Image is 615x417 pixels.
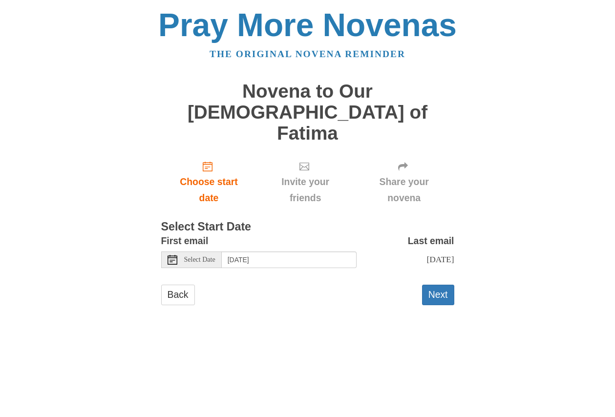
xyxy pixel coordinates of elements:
h1: Novena to Our [DEMOGRAPHIC_DATA] of Fatima [161,81,454,144]
span: Share your novena [364,174,445,206]
div: Click "Next" to confirm your start date first. [354,153,454,211]
span: Choose start date [171,174,247,206]
label: First email [161,233,209,249]
label: Last email [408,233,454,249]
button: Next [422,285,454,305]
a: Pray More Novenas [158,7,457,43]
a: Choose start date [161,153,257,211]
a: The original novena reminder [210,49,405,59]
span: Invite your friends [266,174,344,206]
span: Select Date [184,256,215,263]
a: Back [161,285,195,305]
div: Click "Next" to confirm your start date first. [256,153,354,211]
span: [DATE] [426,254,454,264]
h3: Select Start Date [161,221,454,233]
